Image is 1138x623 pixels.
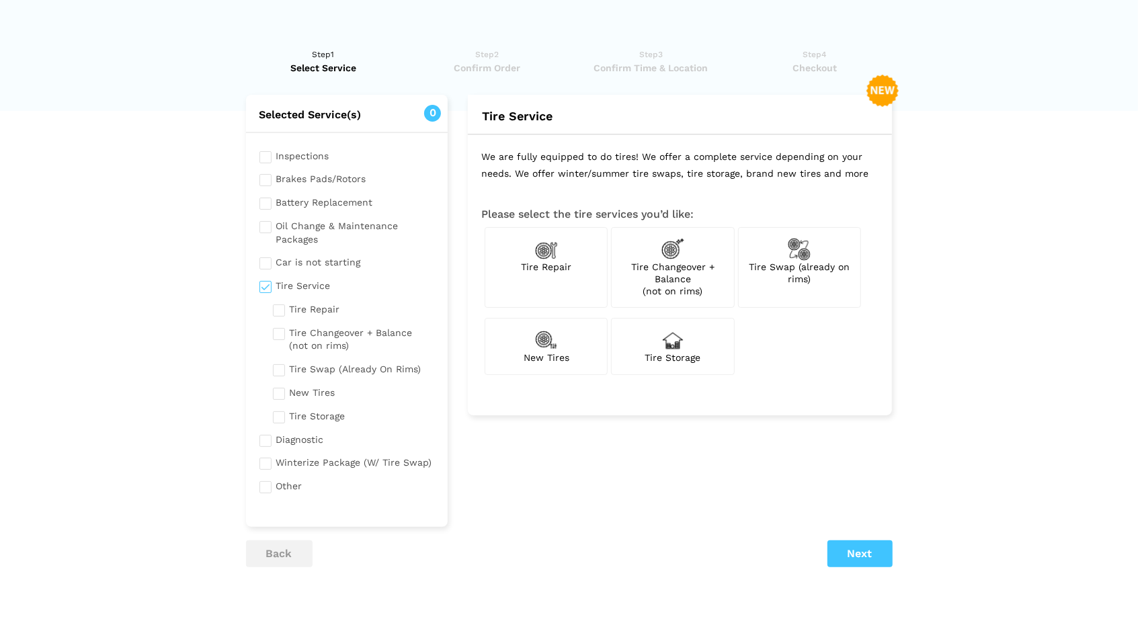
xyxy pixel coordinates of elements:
[573,61,729,75] span: Confirm Time & Location
[246,540,313,567] button: back
[246,61,401,75] span: Select Service
[246,108,448,122] h2: Selected Service(s)
[481,208,879,220] h3: Please select the tire services you’d like:
[409,48,565,75] a: Step2
[468,135,892,195] p: We are fully equipped to do tires! We offer a complete service depending on your needs. We offer ...
[866,75,899,107] img: new-badge-2-48.png
[246,48,401,75] a: Step1
[481,108,879,124] button: Tire Service
[645,352,701,363] span: Tire Storage
[573,48,729,75] a: Step3
[749,261,850,284] span: Tire Swap (already on rims)
[409,61,565,75] span: Confirm Order
[524,352,569,363] span: New Tires
[737,61,893,75] span: Checkout
[424,105,441,122] span: 0
[521,261,571,272] span: Tire Repair
[631,261,715,296] span: Tire Changeover + Balance (not on rims)
[737,48,893,75] a: Step4
[827,540,893,567] button: Next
